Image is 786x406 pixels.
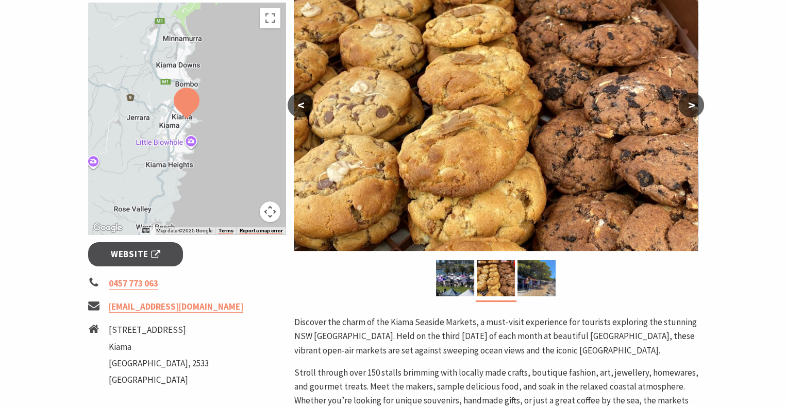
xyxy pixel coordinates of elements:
img: market photo [517,260,556,296]
a: Website [88,242,183,266]
li: [GEOGRAPHIC_DATA], 2533 [109,357,209,370]
span: Website [111,247,160,261]
img: Market ptoduce [477,260,515,296]
li: [STREET_ADDRESS] [109,323,209,337]
a: Open this area in Google Maps (opens a new window) [91,221,125,234]
a: [EMAIL_ADDRESS][DOMAIN_NAME] [109,301,243,313]
li: Kiama [109,340,209,354]
a: Report a map error [239,228,282,234]
button: < [288,93,313,117]
span: Map data ©2025 Google [156,228,212,233]
button: Toggle fullscreen view [260,8,280,28]
li: [GEOGRAPHIC_DATA] [109,373,209,387]
button: Map camera controls [260,201,280,222]
a: 0457 773 063 [109,278,158,290]
p: Discover the charm of the Kiama Seaside Markets, a must-visit experience for tourists exploring t... [294,315,698,358]
img: Google [91,221,125,234]
button: > [678,93,704,117]
a: Terms (opens in new tab) [218,228,233,234]
img: Kiama Seaside Market [436,260,474,296]
button: Keyboard shortcuts [142,227,149,234]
